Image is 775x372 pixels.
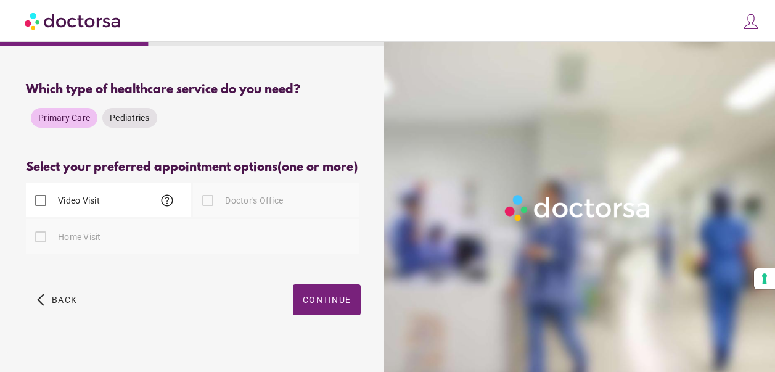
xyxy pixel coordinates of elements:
span: Continue [303,295,351,305]
span: help [160,193,174,208]
img: icons8-customer-100.png [742,13,760,30]
span: Primary Care [38,113,90,123]
span: Back [52,295,77,305]
button: arrow_back_ios Back [32,284,82,315]
div: Which type of healthcare service do you need? [26,83,361,97]
button: Continue [293,284,361,315]
div: Select your preferred appointment options [26,160,361,175]
label: Doctor's Office [223,194,283,207]
img: Doctorsa.com [25,7,122,35]
span: Pediatrics [110,113,150,123]
span: (one or more) [277,160,358,175]
label: Home Visit [55,231,101,243]
label: Video Visit [55,194,100,207]
img: Logo-Doctorsa-trans-White-partial-flat.png [501,191,655,225]
button: Your consent preferences for tracking technologies [754,268,775,289]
